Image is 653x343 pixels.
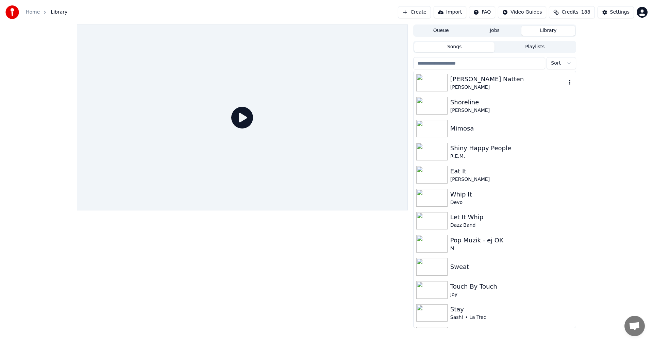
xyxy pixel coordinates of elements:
a: Öppna chatt [624,316,645,336]
div: Stay [450,305,573,314]
div: Dazz Band [450,222,573,229]
div: Settings [610,9,630,16]
div: Shiny Happy People [450,143,573,153]
div: Sash! • La Trec [450,314,573,321]
button: FAQ [469,6,495,18]
div: [PERSON_NAME] Natten [450,74,566,84]
button: Import [434,6,466,18]
div: [PERSON_NAME] [450,176,573,183]
button: Songs [414,42,495,52]
span: Library [51,9,67,16]
button: Jobs [468,26,522,36]
button: Video Guides [498,6,546,18]
div: Eat It [450,167,573,176]
div: Whip It [450,190,573,199]
div: R.E.M. [450,153,573,160]
div: Touch By Touch [450,282,573,291]
button: Queue [414,26,468,36]
a: Home [26,9,40,16]
div: Pop Muzik - ej OK [450,236,573,245]
div: [PERSON_NAME] [450,107,573,114]
div: Sweat [450,262,573,272]
nav: breadcrumb [26,9,67,16]
span: Sort [551,60,561,67]
button: Library [521,26,575,36]
button: Playlists [495,42,575,52]
div: Joy [450,291,573,298]
span: Credits [562,9,578,16]
div: Devo [450,199,573,206]
div: Mimosa [450,124,573,133]
span: 188 [581,9,590,16]
div: Let It Whip [450,212,573,222]
button: Create [398,6,431,18]
div: M [450,245,573,252]
button: Settings [598,6,634,18]
button: Credits188 [549,6,595,18]
img: youka [5,5,19,19]
div: [PERSON_NAME] [450,84,566,91]
div: Shoreline [450,98,573,107]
